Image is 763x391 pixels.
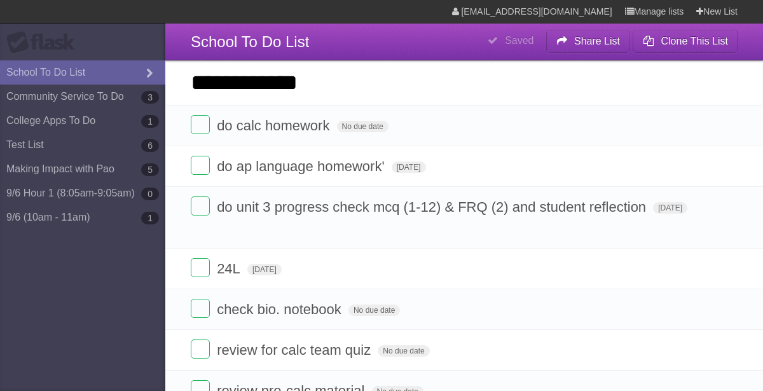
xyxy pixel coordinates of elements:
[191,115,210,134] label: Done
[191,196,210,216] label: Done
[217,118,333,134] span: do calc homework
[141,163,159,176] b: 5
[141,139,159,152] b: 6
[141,188,159,200] b: 0
[217,158,388,174] span: do ap language homework'
[141,91,159,104] b: 3
[653,202,687,214] span: [DATE]
[141,212,159,224] b: 1
[141,115,159,128] b: 1
[505,35,533,46] b: Saved
[661,36,728,46] b: Clone This List
[191,156,210,175] label: Done
[217,261,244,277] span: 24L
[191,340,210,359] label: Done
[546,30,630,53] button: Share List
[217,342,374,358] span: review for calc team quiz
[378,345,429,357] span: No due date
[191,33,309,50] span: School To Do List
[348,305,400,316] span: No due date
[191,258,210,277] label: Done
[217,301,345,317] span: check bio. notebook
[6,31,83,54] div: Flask
[247,264,282,275] span: [DATE]
[217,199,649,215] span: do unit 3 progress check mcq (1-12) & FRQ (2) and student reflection
[574,36,620,46] b: Share List
[337,121,388,132] span: No due date
[633,30,738,53] button: Clone This List
[191,299,210,318] label: Done
[392,161,426,173] span: [DATE]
